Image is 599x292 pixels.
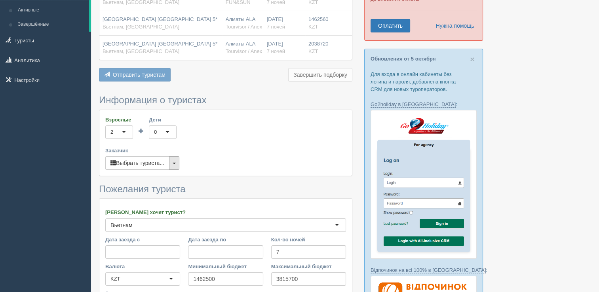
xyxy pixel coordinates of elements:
button: Завершить подборку [288,68,352,82]
label: [PERSON_NAME] хочет турист? [105,209,346,216]
a: Нужна помощь [430,19,475,32]
a: Обновления от 5 октября [371,56,435,62]
a: Завершённые [14,17,89,32]
img: go2holiday-login-via-crm-for-travel-agents.png [371,110,477,258]
span: Пожелания туриста [99,184,185,194]
div: 2 [110,128,113,136]
label: Дата заезда с [105,236,180,243]
a: Активные [14,3,89,17]
span: [GEOGRAPHIC_DATA] [GEOGRAPHIC_DATA] 5* [103,41,217,47]
p: Для входа в онлайн кабинеты без логина и пароля, добавлена кнопка CRM для новых туроператоров. [371,70,477,93]
div: KZT [110,275,120,283]
span: Tourvisor / Anex [226,48,262,54]
p: : [371,100,477,108]
input: 7-10 или 7,10,14 [271,245,346,259]
div: [DATE] [267,40,302,55]
span: 2038720 [308,41,329,47]
span: KZT [308,24,318,30]
div: [DATE] [267,16,302,30]
label: Максимальный бюджет [271,263,346,270]
span: 1462560 [308,16,329,22]
label: Дети [149,116,177,123]
div: 0 [154,128,157,136]
label: Дата заезда по [188,236,263,243]
span: KZT [308,48,318,54]
span: [GEOGRAPHIC_DATA] [GEOGRAPHIC_DATA] 5* [103,16,217,22]
span: Tourvisor / Anex [226,24,262,30]
span: 7 ночей [267,24,285,30]
div: Алматы ALA [226,40,261,55]
label: Заказчик [105,147,346,154]
a: Відпочинок на всі 100% в [GEOGRAPHIC_DATA] [371,267,486,273]
div: Алматы ALA [226,16,261,30]
button: Отправить туристам [99,68,171,82]
div: Вьетнам [110,221,133,229]
button: Выбрать туриста... [105,156,169,170]
button: Close [470,55,475,63]
label: Минимальный бюджет [188,263,263,270]
a: Go2holiday в [GEOGRAPHIC_DATA] [371,101,456,108]
span: × [470,55,475,64]
h3: Информация о туристах [99,95,352,105]
span: Вьетнам, [GEOGRAPHIC_DATA] [103,48,179,54]
span: 7 ночей [267,48,285,54]
a: Оплатить [371,19,410,32]
p: : [371,266,477,274]
span: Отправить туристам [113,72,165,78]
label: Кол-во ночей [271,236,346,243]
span: Вьетнам, [GEOGRAPHIC_DATA] [103,24,179,30]
label: Валюта [105,263,180,270]
label: Взрослые [105,116,133,123]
